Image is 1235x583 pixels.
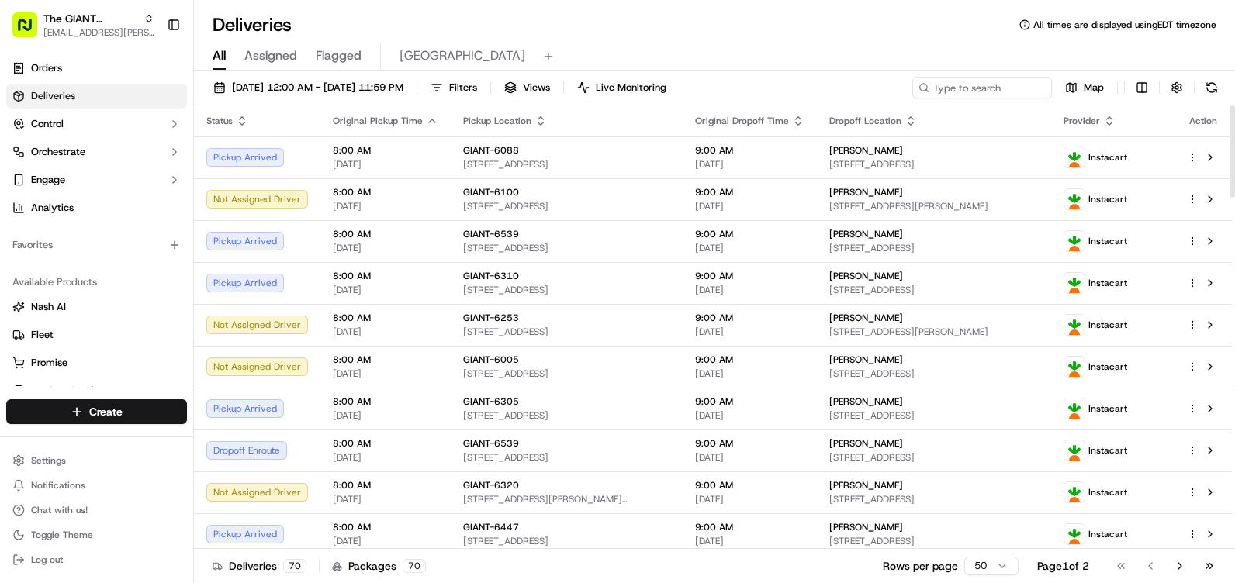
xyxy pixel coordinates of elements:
span: GIANT-6253 [463,312,519,324]
div: 💻 [131,226,144,239]
span: [DATE] [333,242,438,254]
span: Settings [31,454,66,467]
div: Available Products [6,270,187,295]
a: Powered byPylon [109,262,188,274]
span: 8:00 AM [333,312,438,324]
span: GIANT-6539 [463,437,519,450]
span: Instacart [1088,528,1127,540]
span: [DATE] [333,367,438,380]
span: 8:00 AM [333,270,438,282]
div: 70 [403,559,426,573]
div: 📗 [16,226,28,239]
a: Product Catalog [12,384,181,398]
span: [STREET_ADDRESS] [463,535,670,547]
button: Notifications [6,474,187,496]
div: Favorites [6,233,187,257]
span: Orchestrate [31,145,85,159]
p: Rows per page [883,558,958,574]
span: Knowledge Base [31,225,119,240]
button: Engage [6,167,187,192]
span: [DATE] [695,158,804,171]
span: [GEOGRAPHIC_DATA] [400,47,525,65]
button: [DATE] 12:00 AM - [DATE] 11:59 PM [206,77,410,98]
span: Dropoff Location [829,115,901,127]
span: 9:00 AM [695,479,804,492]
span: [STREET_ADDRESS] [829,409,1039,422]
span: [DATE] [333,451,438,464]
img: profile_instacart_ahold_partner.png [1064,147,1085,167]
button: Map [1058,77,1111,98]
span: [DATE] [695,284,804,296]
img: profile_instacart_ahold_partner.png [1064,398,1085,419]
button: Create [6,399,187,424]
img: Nash [16,16,47,47]
h1: Deliveries [213,12,292,37]
span: [DATE] [695,493,804,505]
span: GIANT-6100 [463,186,519,198]
img: profile_instacart_ahold_partner.png [1064,315,1085,335]
input: Type to search [912,77,1052,98]
span: Live Monitoring [596,81,666,95]
span: Instacart [1088,319,1127,331]
span: 8:00 AM [333,228,438,240]
span: GIANT-6005 [463,354,519,366]
span: Original Pickup Time [333,115,423,127]
button: Refresh [1201,77,1223,98]
span: Filters [449,81,477,95]
span: [STREET_ADDRESS] [463,242,670,254]
span: 9:00 AM [695,228,804,240]
span: Map [1084,81,1104,95]
span: 8:00 AM [333,144,438,157]
div: Packages [332,558,426,574]
span: 9:00 AM [695,521,804,533]
span: 8:00 AM [333,521,438,533]
span: Instacart [1088,235,1127,247]
p: Welcome 👋 [16,62,282,87]
span: [STREET_ADDRESS] [463,284,670,296]
a: Analytics [6,195,187,220]
span: [EMAIL_ADDRESS][PERSON_NAME][DOMAIN_NAME] [43,26,154,39]
span: GIANT-6539 [463,228,519,240]
span: 9:00 AM [695,312,804,324]
img: profile_instacart_ahold_partner.png [1064,524,1085,544]
span: [PERSON_NAME] [829,144,903,157]
span: Flagged [316,47,362,65]
img: profile_instacart_ahold_partner.png [1064,231,1085,251]
span: Provider [1064,115,1100,127]
span: Deliveries [31,89,75,103]
span: Orders [31,61,62,75]
img: profile_instacart_ahold_partner.png [1064,189,1085,209]
span: Pickup Location [463,115,531,127]
span: [PERSON_NAME] [829,270,903,282]
button: Views [497,77,557,98]
span: GIANT-6320 [463,479,519,492]
button: Start new chat [264,153,282,171]
a: Nash AI [12,300,181,314]
span: [STREET_ADDRESS][PERSON_NAME] [829,326,1039,338]
span: [DATE] 12:00 AM - [DATE] 11:59 PM [232,81,403,95]
button: Toggle Theme [6,524,187,546]
a: Deliveries [6,84,187,109]
span: Engage [31,173,65,187]
span: 8:00 AM [333,186,438,198]
span: All [213,47,226,65]
span: Toggle Theme [31,529,93,541]
span: [DATE] [695,451,804,464]
span: [STREET_ADDRESS] [829,242,1039,254]
span: Create [89,404,123,419]
button: Orchestrate [6,140,187,164]
div: Page 1 of 2 [1037,558,1089,574]
span: [PERSON_NAME] [829,228,903,240]
button: Promise [6,350,187,375]
span: 9:00 AM [695,186,804,198]
img: profile_instacart_ahold_partner.png [1064,273,1085,293]
span: [DATE] [333,284,438,296]
span: GIANT-6305 [463,395,519,408]
span: [PERSON_NAME] [829,479,903,492]
span: [DATE] [333,493,438,505]
span: [STREET_ADDRESS] [829,284,1039,296]
span: 9:00 AM [695,395,804,408]
span: Views [523,81,550,95]
span: All times are displayed using EDT timezone [1033,19,1216,31]
button: Fleet [6,323,187,347]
